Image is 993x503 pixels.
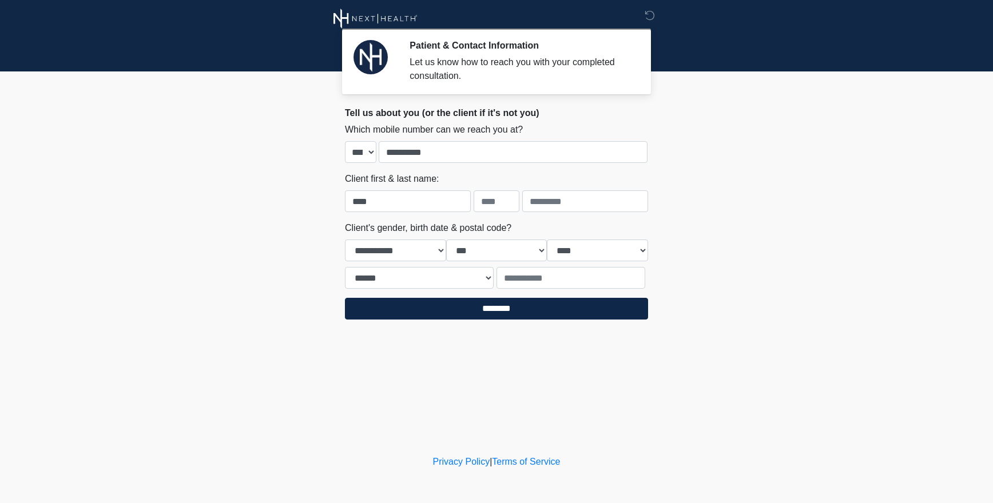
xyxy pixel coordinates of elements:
h2: Patient & Contact Information [410,40,631,51]
h2: Tell us about you (or the client if it's not you) [345,107,648,118]
img: Next Health Wellness Logo [333,9,418,29]
label: Client first & last name: [345,172,439,186]
img: Agent Avatar [353,40,388,74]
a: | [490,457,492,466]
div: Let us know how to reach you with your completed consultation. [410,55,631,83]
label: Client's gender, birth date & postal code? [345,221,511,235]
a: Terms of Service [492,457,560,466]
a: Privacy Policy [433,457,490,466]
label: Which mobile number can we reach you at? [345,123,523,137]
